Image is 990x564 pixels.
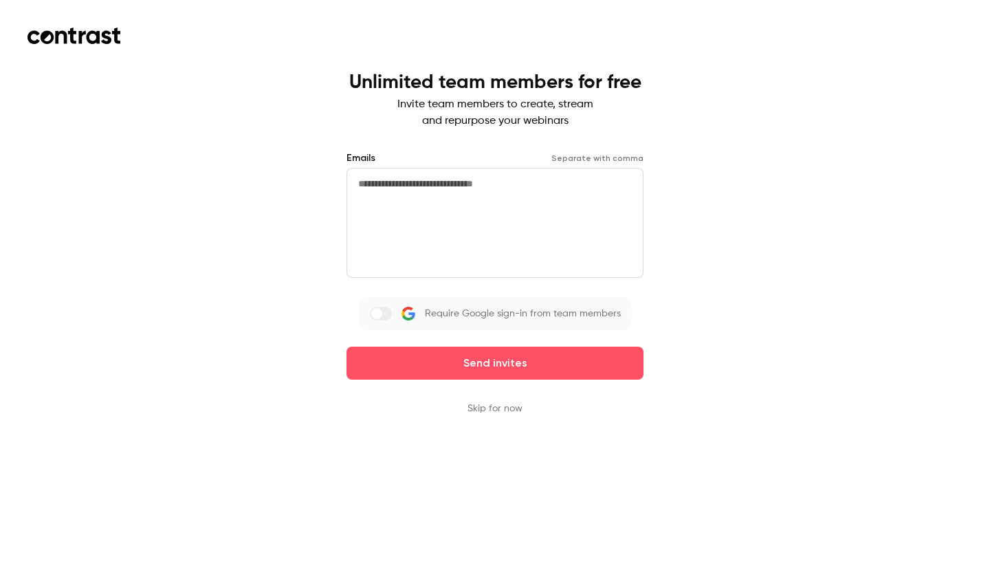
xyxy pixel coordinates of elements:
button: Skip for now [467,402,522,415]
p: Separate with comma [551,153,643,164]
button: Send invites [346,347,643,380]
label: Require Google sign-in from team members [359,297,632,330]
p: Invite team members to create, stream and repurpose your webinars [349,96,641,129]
h1: Unlimited team members for free [349,72,641,94]
label: Emails [346,151,375,165]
